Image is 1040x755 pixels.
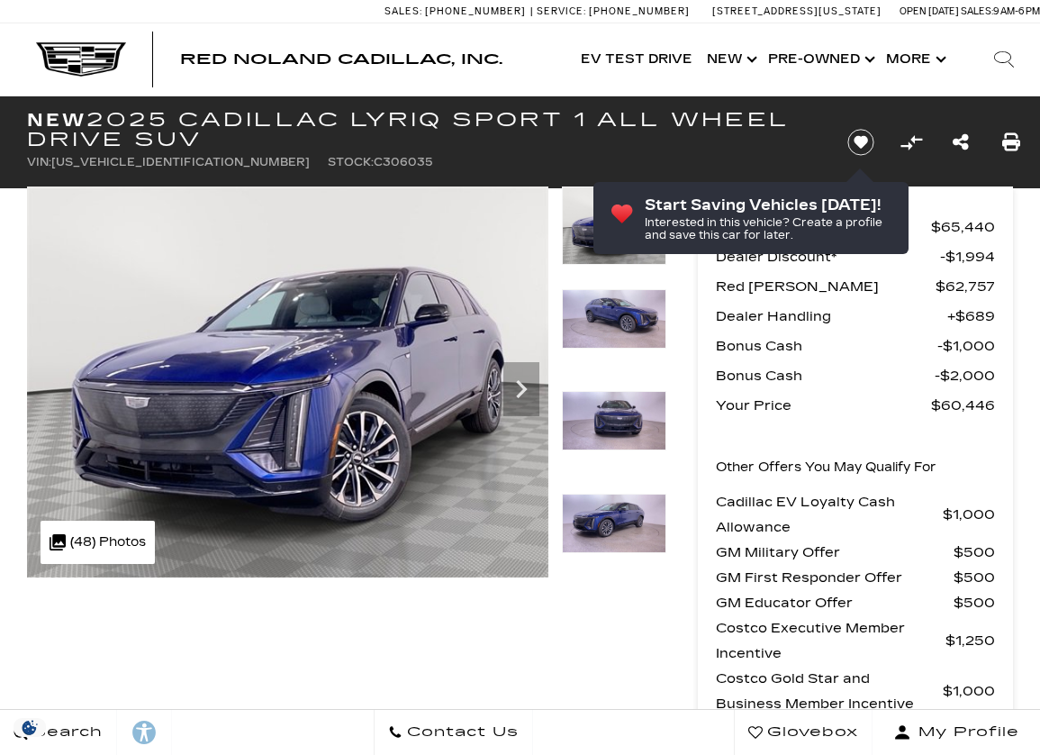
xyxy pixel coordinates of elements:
[27,186,548,578] img: New 2025 Opulent Blue Metallic Cadillac Sport 1 image 1
[716,615,995,666] a: Costco Executive Member Incentive $1,250
[562,494,666,553] img: New 2025 Opulent Blue Metallic Cadillac Sport 1 image 4
[716,304,947,329] span: Dealer Handling
[9,718,50,737] img: Opt-Out Icon
[503,362,539,416] div: Next
[716,333,937,359] span: Bonus Cash
[716,363,995,388] a: Bonus Cash $2,000
[716,565,954,590] span: GM First Responder Offer
[716,590,954,615] span: GM Educator Offer
[716,244,995,269] a: Dealer Discount* $1,994
[180,52,502,67] a: Red Noland Cadillac, Inc.
[562,186,666,265] img: New 2025 Opulent Blue Metallic Cadillac Sport 1 image 1
[716,274,995,299] a: Red [PERSON_NAME] $62,757
[716,455,936,480] p: Other Offers You May Qualify For
[898,129,925,156] button: Compare vehicle
[1002,130,1020,155] a: Print this New 2025 Cadillac LYRIQ Sport 1 All Wheel Drive SUV
[36,42,126,77] img: Cadillac Dark Logo with Cadillac White Text
[9,718,50,737] section: Click to Open Cookie Consent Modal
[374,156,433,168] span: C306035
[712,5,882,17] a: [STREET_ADDRESS][US_STATE]
[879,23,950,96] button: More
[943,502,995,527] span: $1,000
[900,5,959,17] span: Open [DATE]
[936,274,995,299] span: $62,757
[384,6,530,16] a: Sales: [PHONE_NUMBER]
[953,130,969,155] a: Share this New 2025 Cadillac LYRIQ Sport 1 All Wheel Drive SUV
[716,590,995,615] a: GM Educator Offer $500
[961,5,993,17] span: Sales:
[574,23,700,96] a: EV Test Drive
[947,304,995,329] span: $689
[700,23,761,96] a: New
[841,128,881,157] button: Save vehicle
[763,720,858,745] span: Glovebox
[716,333,995,359] a: Bonus Cash $1,000
[943,678,995,704] span: $1,000
[716,214,931,240] span: MSRP
[940,244,995,269] span: $1,994
[716,615,945,666] span: Costco Executive Member Incentive
[589,5,690,17] span: [PHONE_NUMBER]
[954,540,995,565] span: $500
[716,666,943,716] span: Costco Gold Star and Business Member Incentive
[716,540,995,565] a: GM Military Offer $500
[328,156,374,168] span: Stock:
[28,720,103,745] span: Search
[27,156,51,168] span: VIN:
[931,214,995,240] span: $65,440
[180,50,502,68] span: Red Noland Cadillac, Inc.
[27,110,818,150] h1: 2025 Cadillac LYRIQ Sport 1 All Wheel Drive SUV
[716,304,995,329] a: Dealer Handling $689
[562,391,666,450] img: New 2025 Opulent Blue Metallic Cadillac Sport 1 image 3
[716,666,995,716] a: Costco Gold Star and Business Member Incentive $1,000
[716,274,936,299] span: Red [PERSON_NAME]
[530,6,694,16] a: Service: [PHONE_NUMBER]
[911,720,1019,745] span: My Profile
[425,5,526,17] span: [PHONE_NUMBER]
[537,5,586,17] span: Service:
[716,393,995,418] a: Your Price $60,446
[716,489,943,540] span: Cadillac EV Loyalty Cash Allowance
[402,720,519,745] span: Contact Us
[954,565,995,590] span: $500
[27,109,86,131] strong: New
[716,393,931,418] span: Your Price
[716,214,995,240] a: MSRP $65,440
[716,489,995,540] a: Cadillac EV Loyalty Cash Allowance $1,000
[935,363,995,388] span: $2,000
[716,565,995,590] a: GM First Responder Offer $500
[716,540,954,565] span: GM Military Offer
[734,710,873,755] a: Glovebox
[562,289,666,349] img: New 2025 Opulent Blue Metallic Cadillac Sport 1 image 2
[931,393,995,418] span: $60,446
[873,710,1040,755] button: Open user profile menu
[384,5,422,17] span: Sales:
[716,244,940,269] span: Dealer Discount*
[993,5,1040,17] span: 9 AM-6 PM
[51,156,310,168] span: [US_VEHICLE_IDENTIFICATION_NUMBER]
[937,333,995,359] span: $1,000
[761,23,879,96] a: Pre-Owned
[716,363,935,388] span: Bonus Cash
[41,521,155,564] div: (48) Photos
[954,590,995,615] span: $500
[945,628,995,653] span: $1,250
[374,710,533,755] a: Contact Us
